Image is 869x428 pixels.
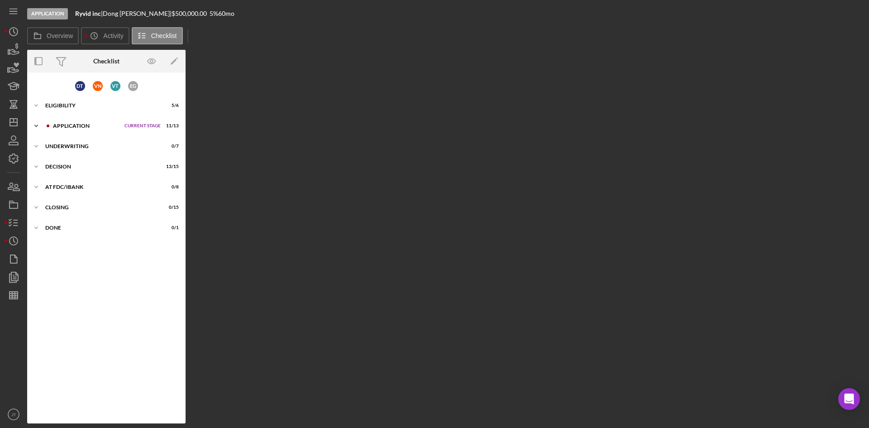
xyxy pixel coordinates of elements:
button: JT [5,405,23,423]
label: Checklist [151,32,177,39]
div: Application [53,123,120,129]
div: 13 / 15 [162,164,179,169]
div: Underwriting [45,144,156,149]
div: 5 / 6 [162,103,179,108]
div: V T [110,81,120,91]
div: Open Intercom Messenger [838,388,860,410]
div: 5 % [210,10,218,17]
div: Application [27,8,68,19]
div: 11 / 13 [162,123,179,129]
span: Current Stage [124,123,161,129]
text: JT [11,412,16,417]
div: 60 mo [218,10,234,17]
div: Checklist [93,58,119,65]
div: Dong [PERSON_NAME] | [103,10,172,17]
div: | [75,10,103,17]
div: E G [128,81,138,91]
div: Closing [45,205,156,210]
div: V N [93,81,103,91]
div: 0 / 15 [162,205,179,210]
button: Activity [81,27,129,44]
label: Activity [103,32,123,39]
div: $500,000.00 [172,10,210,17]
div: D T [75,81,85,91]
div: 0 / 1 [162,225,179,231]
div: Decision [45,164,156,169]
div: At FDC/iBank [45,184,156,190]
div: 0 / 7 [162,144,179,149]
button: Checklist [132,27,183,44]
div: 0 / 8 [162,184,179,190]
label: Overview [47,32,73,39]
div: Done [45,225,156,231]
b: Ryvid inc [75,10,101,17]
button: Overview [27,27,79,44]
div: Eligibility [45,103,156,108]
